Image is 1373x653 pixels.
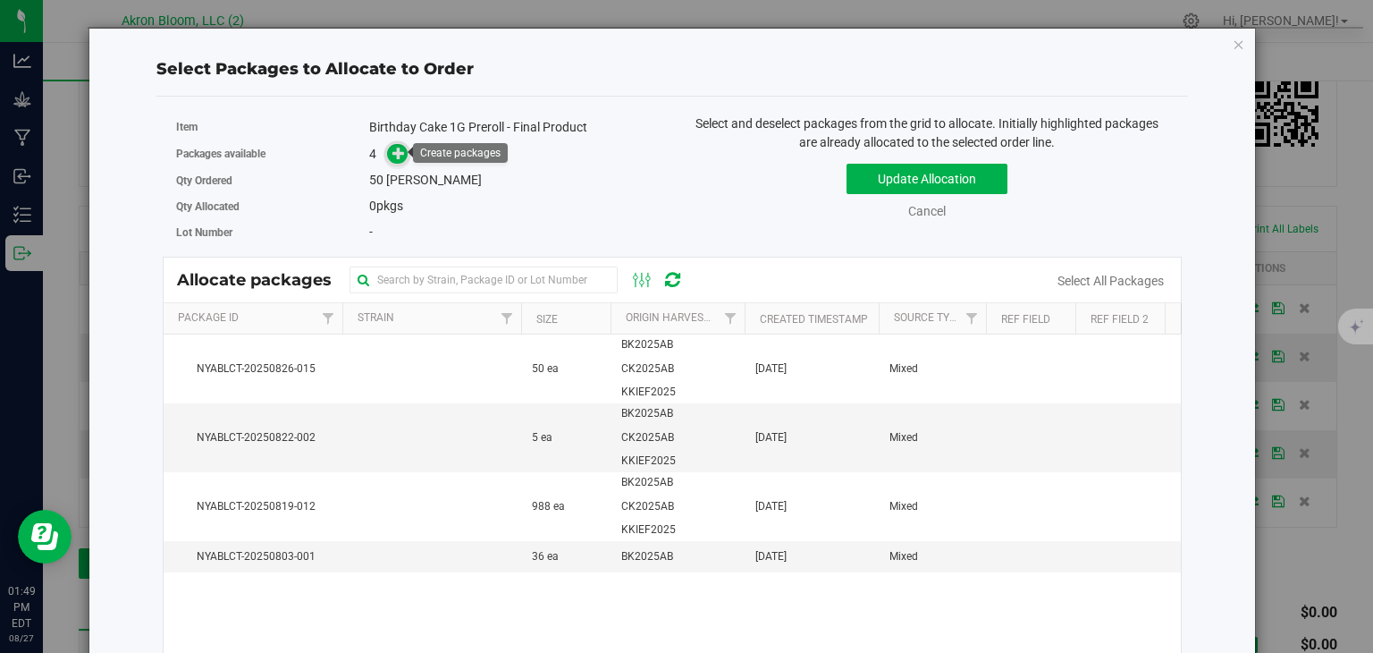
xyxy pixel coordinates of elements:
span: 5 ea [532,429,552,446]
span: 988 ea [532,498,565,515]
a: Strain [358,311,394,324]
label: Qty Ordered [176,173,369,189]
span: 4 [369,147,376,161]
span: [DATE] [755,429,787,446]
a: Ref Field [1001,313,1050,326]
a: Size [536,313,558,326]
a: Origin Harvests [626,311,716,324]
span: BK2025AB [621,474,673,491]
span: [DATE] [755,548,787,565]
span: CK2025AB [621,429,674,446]
span: [PERSON_NAME] [386,173,482,187]
span: Select and deselect packages from the grid to allocate. Initially highlighted packages are alread... [695,116,1158,149]
a: Cancel [908,204,946,218]
span: [DATE] [755,498,787,515]
a: Filter [715,303,745,334]
span: NYABLCT-20250819-012 [174,498,332,515]
label: Item [176,119,369,135]
a: Created Timestamp [760,313,868,326]
a: Filter [956,303,986,334]
label: Qty Allocated [176,199,369,215]
span: BK2025AB [621,548,673,565]
a: Select All Packages [1057,274,1164,288]
span: pkgs [369,199,403,213]
a: Ref Field 3 [1180,313,1238,326]
span: [DATE] [755,360,787,377]
span: 50 ea [532,360,559,377]
span: NYABLCT-20250803-001 [174,548,332,565]
span: CK2025AB [621,498,674,515]
label: Packages available [176,146,369,162]
span: NYABLCT-20250822-002 [174,429,332,446]
span: KKIEF2025 [621,453,676,470]
span: Mixed [889,548,918,565]
div: Select Packages to Allocate to Order [156,57,1188,81]
iframe: Resource center [18,510,72,564]
span: 50 [369,173,383,187]
input: Search by Strain, Package ID or Lot Number [350,267,618,293]
span: Allocate packages [177,270,350,290]
a: Source Type [894,311,963,324]
span: 36 ea [532,548,559,565]
span: Mixed [889,498,918,515]
span: NYABLCT-20250826-015 [174,360,332,377]
span: 0 [369,199,376,213]
span: - [369,225,373,239]
label: Lot Number [176,225,369,241]
a: Ref Field 2 [1091,313,1149,326]
div: Create packages [420,147,501,159]
span: Mixed [889,429,918,446]
span: BK2025AB [621,405,673,422]
div: Birthday Cake 1G Preroll - Final Product [369,118,659,137]
span: KKIEF2025 [621,522,676,539]
a: Filter [492,303,521,334]
span: KKIEF2025 [621,384,676,401]
span: BK2025AB [621,336,673,353]
button: Update Allocation [847,164,1007,194]
span: CK2025AB [621,360,674,377]
a: Package Id [178,311,239,324]
span: Mixed [889,360,918,377]
a: Filter [313,303,342,334]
